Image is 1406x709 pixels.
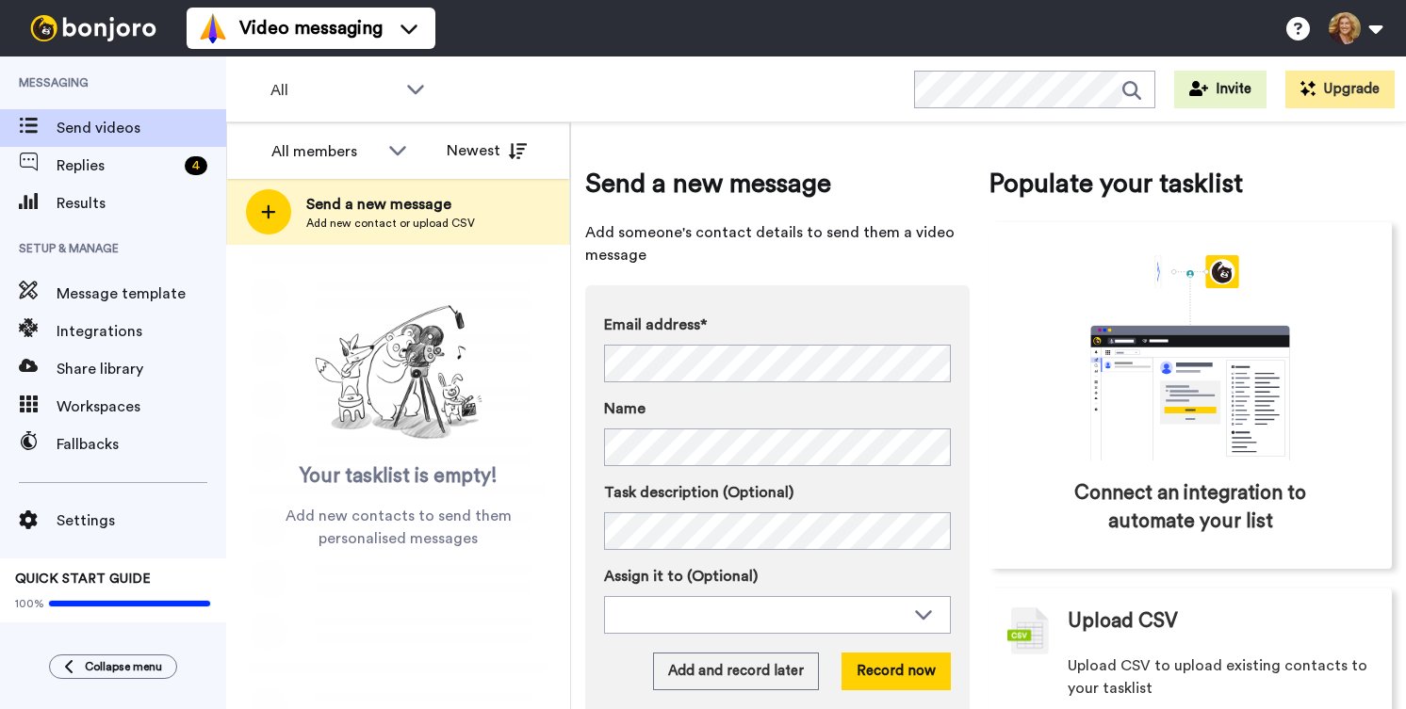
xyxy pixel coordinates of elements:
span: Upload CSV to upload existing contacts to your tasklist [1068,654,1373,700]
button: Upgrade [1285,71,1395,108]
button: Add and record later [653,653,819,690]
span: 100% [15,596,44,611]
div: animation [1049,255,1332,460]
span: Upload CSV [1068,607,1178,636]
span: Message template [57,282,226,305]
label: Task description (Optional) [604,481,951,504]
button: Collapse menu [49,654,177,679]
span: Results [57,192,226,215]
label: Email address* [604,314,951,336]
img: ready-set-action.png [304,298,493,448]
span: Send a new message [585,165,970,202]
span: Add new contact or upload CSV [306,216,475,231]
button: Record now [842,653,951,690]
span: Add someone's contact details to send them a video message [585,221,970,266]
span: Name [604,397,646,420]
span: Video messaging [239,15,383,41]
span: Your tasklist is empty! [300,462,498,491]
span: Integrations [57,320,226,343]
span: Add new contacts to send them personalised messages [254,505,542,550]
span: Fallbacks [57,433,226,456]
span: Connect an integration to automate your list [1069,479,1312,536]
img: vm-color.svg [198,13,228,43]
span: QUICK START GUIDE [15,572,151,586]
img: csv-grey.png [1007,607,1049,654]
label: Assign it to (Optional) [604,565,951,588]
span: Workspaces [57,395,226,418]
span: All [270,79,397,102]
button: Invite [1174,71,1267,108]
div: 4 [185,156,207,175]
span: Settings [57,509,226,532]
span: Replies [57,154,177,177]
span: Collapse menu [85,659,162,674]
span: Send a new message [306,193,475,216]
button: Newest [433,132,541,169]
span: Send videos [57,117,226,139]
span: Share library [57,358,226,380]
span: Populate your tasklist [989,165,1392,202]
img: bj-logo-header-white.svg [23,15,164,41]
div: All members [271,140,379,163]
